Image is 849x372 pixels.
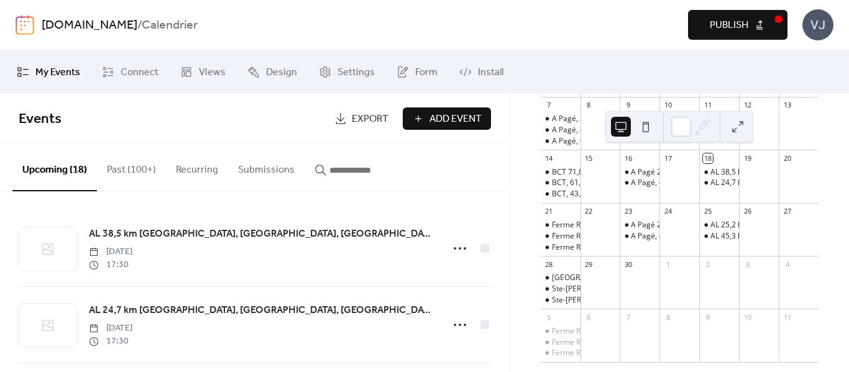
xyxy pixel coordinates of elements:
div: 8 [663,312,672,322]
a: Form [387,55,447,89]
div: 21 [544,207,554,216]
span: Events [19,106,62,133]
div: 22 [584,207,594,216]
div: 1 [663,260,672,269]
div: AL 45,3 km St-Paul, Rg St-Henri, Cyrille-Beaudry . Commandité par Brasserie Alchimis microbrasserie [699,231,739,242]
span: 17:30 [89,335,132,348]
button: Add Event [403,107,491,130]
a: AL 38,5 km [GEOGRAPHIC_DATA], [GEOGRAPHIC_DATA], [GEOGRAPHIC_DATA]. Commandité par Son X Plus pro... [89,226,434,242]
div: Ste-Mélanie, 38,1 km Pont Baril, Rg Ste-Julie, Rue Visitation, Voie de Contournement, Rg- du-Pied... [541,273,581,283]
button: Past (100+) [97,144,166,190]
div: A Pagé, 39,6 km St-Ambroise, Ste-Marceline. Commandité par Municipalité de St-Ambroise service mu... [541,114,581,124]
div: 6 [584,312,594,322]
button: Publish [688,10,787,40]
div: BCT 71,8 km St-Gérard, l'Épiphanie, l'Assomption, Rg Point-du-Jour-Nord. Commandité par Pulsion S... [541,167,581,178]
div: 28 [544,260,554,269]
div: 5 [544,312,554,322]
div: AL 24,7 km rue Lépine, Rg Sud, St-Thomas, Base de Roc [699,178,739,188]
div: Ste-Mélanie, 52,2 km Lac Rocher, Rg des Dalles, Rg St-Laurent, Ste-Béatrix. Commandité par Auberg... [541,284,581,294]
span: Install [478,65,503,80]
div: BCT, 61,5 km St-Gérard, l'Assomption, Rg Point-du-Jour-Nord. Commandité par Napa distributeur de ... [541,178,581,188]
button: Upcoming (18) [12,144,97,191]
div: 20 [782,153,792,163]
div: 30 [623,260,633,269]
div: 2 [703,260,712,269]
div: 16 [623,153,633,163]
span: AL 24,7 km [GEOGRAPHIC_DATA], [GEOGRAPHIC_DATA], [GEOGRAPHIC_DATA], [GEOGRAPHIC_DATA] [89,303,434,318]
div: 27 [782,207,792,216]
span: Form [415,65,438,80]
span: [DATE] [89,322,132,335]
div: A Pagé 25 km Petite-Noraie, Ch St-Pierre, Rg Double, 38e av, St-Ambroise, Voie de Contournement [620,167,659,178]
div: Ferme Régis, 81,1 km St-Thomas, Rg St-Jean-Baptiste, Lavaltrie, Rg Petit-Bois, Rg Cascades. Comma... [541,242,581,253]
span: AL 38,5 km [GEOGRAPHIC_DATA], [GEOGRAPHIC_DATA], [GEOGRAPHIC_DATA]. Commandité par Son X Plus pro... [89,227,434,242]
div: Ferme Régis, 83,4 km Ste-Élisabeth, St-Norbert, St-Félix, Lac Rocher, St-Ambroise. Commandité par... [541,348,581,358]
div: 11 [782,312,792,322]
div: 13 [782,101,792,110]
span: My Events [35,65,80,80]
div: Ferme Régis, 45,2 km Rg Ste-Julie, Ste-Élisabeth, St-Thomas. Commandité par Salon de coiffure ABC [541,220,581,230]
div: 7 [544,101,554,110]
span: Add Event [429,112,482,127]
span: Views [199,65,226,80]
div: 17 [663,153,672,163]
a: AL 24,7 km [GEOGRAPHIC_DATA], [GEOGRAPHIC_DATA], [GEOGRAPHIC_DATA], [GEOGRAPHIC_DATA] [89,302,434,319]
div: A Pagé, 42,7 km St-Ambroise, Ste-Mélanie. Commandité par Brasserie la Broue Sportive [620,231,659,242]
span: Connect [121,65,158,80]
div: 7 [623,312,633,322]
div: A Pagé, 48,9 km St-Liguori, St-Jacques, Ste-Marie, Crabtree. Commandité par Constuction Mike Blai... [541,125,581,135]
a: Export [325,107,398,130]
div: BCT, 43,6 km St-Thomas, Rg St-Henri, Ch Cyrille-Beaudry. Commandité par Jocelyn Lanctôt courtier ... [541,189,581,199]
a: My Events [7,55,89,89]
a: Settings [310,55,384,89]
div: AL 25,2 km St-Paul, Crabtree, Petite-Noraie, Voie de Contournement [699,220,739,230]
span: 17:30 [89,258,132,271]
div: 12 [743,101,752,110]
span: Design [266,65,297,80]
a: Design [238,55,306,89]
div: 3 [743,260,752,269]
span: [DATE] [89,245,132,258]
div: Ste-Mélanie, 60,5 km Ste-Marceline, St-Alphonse, Ste-Béatrix, Rg St-Laurent, Ch des Dalles. Comma... [541,295,581,306]
div: 29 [584,260,594,269]
a: Views [171,55,235,89]
div: 24 [663,207,672,216]
div: VJ [802,9,833,40]
div: 9 [703,312,712,322]
a: Install [450,55,513,89]
div: A Pagé, 43,2 km Ch Village St-Pierre-Nord, Base-de-Roc. St-Paul. Commandité par salle d'entraînem... [620,178,659,188]
div: 14 [544,153,554,163]
span: Export [352,112,388,127]
div: A Pagé 25,3 km Voie de contournement, Ch St-Jacques, Rivière Rouge, Rg Double [620,220,659,230]
a: [DOMAIN_NAME] [42,14,137,37]
div: 4 [782,260,792,269]
span: Settings [337,65,375,80]
div: 19 [743,153,752,163]
div: Ferme Régis, 66,6 km Élisabeth, St-Félix, Ste-Mélanie, St-Ambroise. Commandité par Ville de Notre... [541,337,581,348]
div: AL 38,5 km St-Thomas, Crabtree, St-Paul. Commandité par Son X Plus produits audio/vidéo [699,167,739,178]
b: Calendrier [142,14,198,37]
div: 10 [743,312,752,322]
div: 23 [623,207,633,216]
a: Connect [93,55,168,89]
div: 25 [703,207,712,216]
button: Submissions [228,144,305,190]
div: 8 [584,101,594,110]
div: Ferme Régis, 64,6 km Ste-Élisabeth, St-Cuthbert, Berthier. Commandité par Sylvain Labine représen... [541,231,581,242]
span: Publish [710,18,748,33]
div: 10 [663,101,672,110]
div: 9 [623,101,633,110]
div: 11 [703,101,712,110]
b: / [137,14,142,37]
div: Ferme Régis, 52,1 km Ste-Élisabeth, St-Norbert, Rg dse Cascades, Rg Grande-Chaloupe. Commandité p... [541,326,581,337]
img: logo [16,15,34,35]
button: Recurring [166,144,228,190]
div: A Pagé, 67,2 km St-Liguori, St-Ambroise, Ste-Marceline, Ste-Mélanie. Commandité par La Distinctio... [541,136,581,147]
div: 26 [743,207,752,216]
div: 18 [703,153,712,163]
div: 15 [584,153,594,163]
